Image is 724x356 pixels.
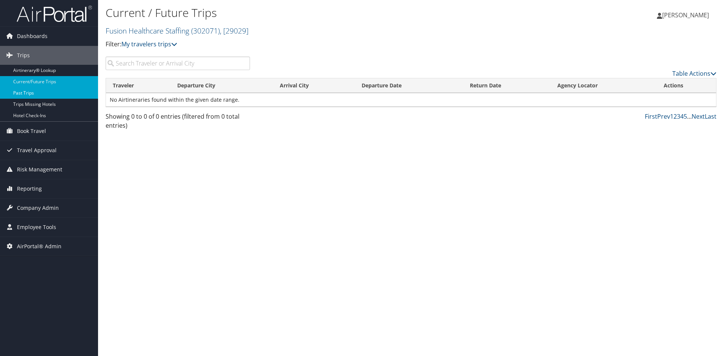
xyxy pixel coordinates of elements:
[273,78,355,93] th: Arrival City: activate to sort column ascending
[687,112,692,121] span: …
[121,40,177,48] a: My travelers trips
[17,27,48,46] span: Dashboards
[17,5,92,23] img: airportal-logo.png
[17,179,42,198] span: Reporting
[106,78,170,93] th: Traveler: activate to sort column ascending
[106,5,513,21] h1: Current / Future Trips
[220,26,248,36] span: , [ 29029 ]
[657,78,716,93] th: Actions
[705,112,716,121] a: Last
[106,40,513,49] p: Filter:
[670,112,673,121] a: 1
[17,46,30,65] span: Trips
[692,112,705,121] a: Next
[106,57,250,70] input: Search Traveler or Arrival City
[191,26,220,36] span: ( 302071 )
[106,26,248,36] a: Fusion Healthcare Staffing
[645,112,657,121] a: First
[673,112,677,121] a: 2
[677,112,680,121] a: 3
[551,78,657,93] th: Agency Locator: activate to sort column ascending
[17,122,46,141] span: Book Travel
[657,112,670,121] a: Prev
[680,112,684,121] a: 4
[355,78,463,93] th: Departure Date: activate to sort column descending
[106,112,250,134] div: Showing 0 to 0 of 0 entries (filtered from 0 total entries)
[17,199,59,217] span: Company Admin
[17,141,57,160] span: Travel Approval
[17,237,61,256] span: AirPortal® Admin
[170,78,273,93] th: Departure City: activate to sort column ascending
[106,93,716,107] td: No Airtineraries found within the given date range.
[17,160,62,179] span: Risk Management
[463,78,551,93] th: Return Date: activate to sort column ascending
[672,69,716,78] a: Table Actions
[662,11,709,19] span: [PERSON_NAME]
[684,112,687,121] a: 5
[17,218,56,237] span: Employee Tools
[657,4,716,26] a: [PERSON_NAME]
